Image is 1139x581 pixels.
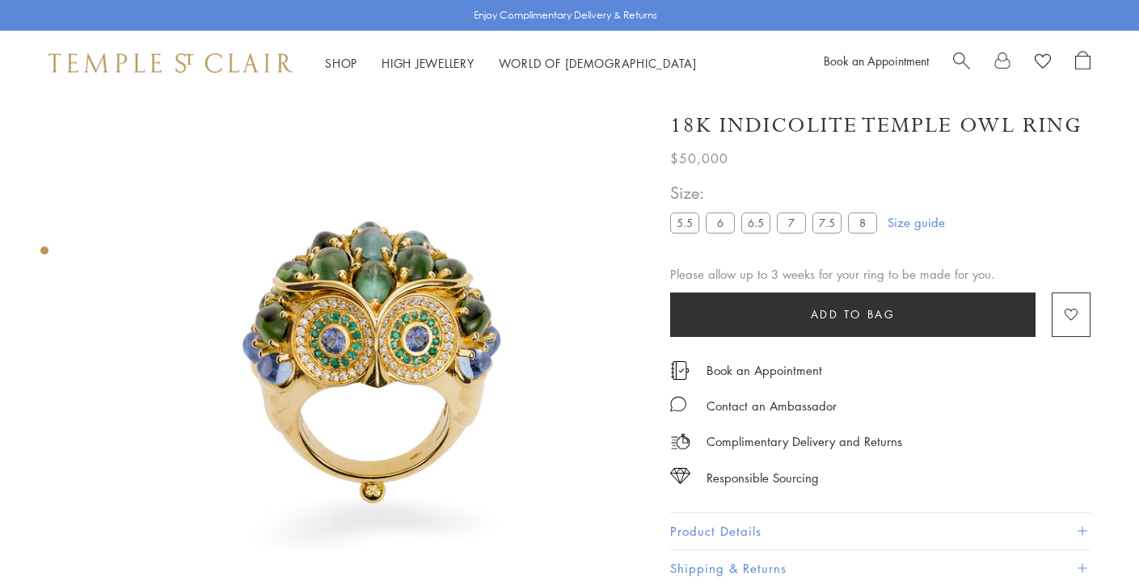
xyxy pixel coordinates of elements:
img: icon_delivery.svg [670,432,690,452]
a: Size guide [888,214,945,230]
span: $50,000 [670,148,728,169]
button: Add to bag [670,293,1036,337]
a: ShopShop [325,55,357,71]
a: View Wishlist [1035,51,1051,75]
span: Size: [670,179,884,206]
span: Add to bag [811,305,896,323]
img: MessageIcon-01_2.svg [670,396,686,412]
p: Enjoy Complimentary Delivery & Returns [474,7,657,23]
img: icon_sourcing.svg [670,468,690,484]
p: Complimentary Delivery and Returns [707,432,902,452]
label: 8 [848,213,877,233]
a: High JewelleryHigh Jewellery [382,55,475,71]
label: 7 [777,213,806,233]
div: Please allow up to 3 weeks for your ring to be made for you. [670,264,1090,284]
label: 5.5 [670,213,699,233]
nav: Main navigation [325,53,697,74]
a: Book an Appointment [707,361,822,379]
div: Product gallery navigation [40,242,49,267]
a: Search [953,51,970,75]
a: Open Shopping Bag [1075,51,1090,75]
div: Contact an Ambassador [707,396,837,416]
div: Responsible Sourcing [707,468,819,488]
button: Product Details [670,513,1090,549]
a: Book an Appointment [824,53,929,69]
a: World of [DEMOGRAPHIC_DATA]World of [DEMOGRAPHIC_DATA] [499,55,697,71]
label: 7.5 [812,213,842,233]
label: 6.5 [741,213,770,233]
h1: 18K Indicolite Temple Owl Ring [670,112,1082,140]
label: 6 [706,213,735,233]
iframe: Gorgias live chat messenger [1058,505,1123,565]
img: icon_appointment.svg [670,361,690,380]
img: Temple St. Clair [49,53,293,73]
